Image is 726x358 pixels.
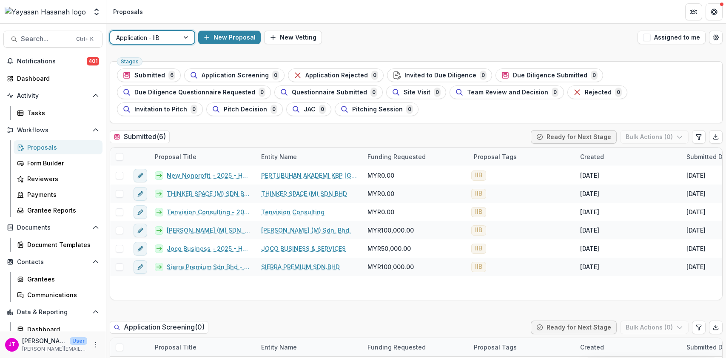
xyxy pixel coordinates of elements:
button: edit [134,187,147,201]
button: Open Documents [3,221,102,234]
div: Entity Name [256,148,362,166]
span: 0 [552,88,558,97]
div: [DATE] [686,171,706,180]
div: Document Templates [27,240,96,249]
button: JAC0 [286,102,331,116]
span: Pitch Decision [224,106,267,113]
nav: breadcrumb [110,6,146,18]
div: Proposal Tags [469,148,575,166]
button: Ready for Next Stage [531,321,617,334]
div: Proposal Title [150,338,256,356]
span: Workflows [17,127,89,134]
p: [PERSON_NAME] [22,336,66,345]
button: edit [134,169,147,182]
button: Application Rejected0 [288,68,384,82]
div: [DATE] [686,262,706,271]
span: Documents [17,224,89,231]
button: Open entity switcher [91,3,102,20]
a: New Nonprofit - 2025 - HSEF2025 - Iskandar Investment Berhad [167,171,251,180]
span: MYR0.00 [367,207,394,216]
span: 6 [168,71,175,80]
span: 0 [591,71,598,80]
button: New Vetting [264,31,322,44]
span: MYR0.00 [367,189,394,198]
button: Invited to Due Diligence0 [387,68,492,82]
a: Tenvision Consulting - 2025 - HSEF2025 - Iskandar Investment Berhad [167,207,251,216]
button: edit [134,205,147,219]
span: Data & Reporting [17,309,89,316]
div: Ctrl + K [74,34,95,44]
button: Open Contacts [3,255,102,269]
img: Yayasan Hasanah logo [5,7,86,17]
span: 0 [370,88,377,97]
div: [DATE] [686,189,706,198]
a: Dashboard [3,71,102,85]
a: Communications [14,288,102,302]
a: JOCO BUSINESS & SERVICES [261,244,346,253]
a: Tasks [14,106,102,120]
span: Application Screening [202,72,269,79]
div: Funding Requested [362,152,431,161]
div: [DATE] [686,244,706,253]
div: Funding Requested [362,148,469,166]
span: Invited to Due Diligence [404,72,476,79]
div: Communications [27,290,96,299]
a: Grantees [14,272,102,286]
div: [DATE] [580,171,599,180]
span: Search... [21,35,71,43]
div: Created [575,338,681,356]
div: Entity Name [256,152,302,161]
span: Pitching Session [352,106,403,113]
button: Assigned to me [638,31,706,44]
a: [PERSON_NAME] (M) SDN. BHD. - 2025 - HSEF2025 - Iskandar Investment Berhad [167,226,251,235]
div: [DATE] [580,262,599,271]
div: Proposal Title [150,343,202,352]
span: 0 [615,88,622,97]
button: Pitch Decision0 [206,102,283,116]
span: 0 [371,71,378,80]
div: [DATE] [580,226,599,235]
button: Due Diligence Submitted0 [495,68,603,82]
span: Team Review and Decision [467,89,548,96]
span: MYR50,000.00 [367,244,411,253]
div: Dashboard [27,325,96,334]
span: Notifications [17,58,87,65]
a: Dashboard [14,322,102,336]
a: THINKER SPACE (M) SDN BHD [261,189,347,198]
button: Export table data [709,130,723,144]
span: Site Visit [404,89,430,96]
a: Payments [14,188,102,202]
button: Partners [685,3,702,20]
button: Edit table settings [692,321,706,334]
a: Document Templates [14,238,102,252]
div: Form Builder [27,159,96,168]
a: Form Builder [14,156,102,170]
button: Submitted6 [117,68,181,82]
div: Josselyn Tan [9,342,15,347]
div: Created [575,148,681,166]
button: Open Data & Reporting [3,305,102,319]
div: Proposal Tags [469,343,522,352]
button: More [91,340,101,350]
div: [DATE] [580,207,599,216]
span: Due Diligence Submitted [513,72,587,79]
span: MYR100,000.00 [367,262,414,271]
div: Created [575,343,609,352]
span: 0 [270,105,277,114]
div: Funding Requested [362,343,431,352]
div: Proposal Tags [469,338,575,356]
span: Due Diligence Questionnaire Requested [134,89,255,96]
a: PERTUBUHAN AKADEMI KBP [GEOGRAPHIC_DATA] [261,171,357,180]
span: Contacts [17,259,89,266]
button: Bulk Actions (0) [620,130,689,144]
div: Proposal Tags [469,152,522,161]
span: 401 [87,57,99,65]
div: Tasks [27,108,96,117]
div: Entity Name [256,338,362,356]
div: Payments [27,190,96,199]
div: Dashboard [17,74,96,83]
